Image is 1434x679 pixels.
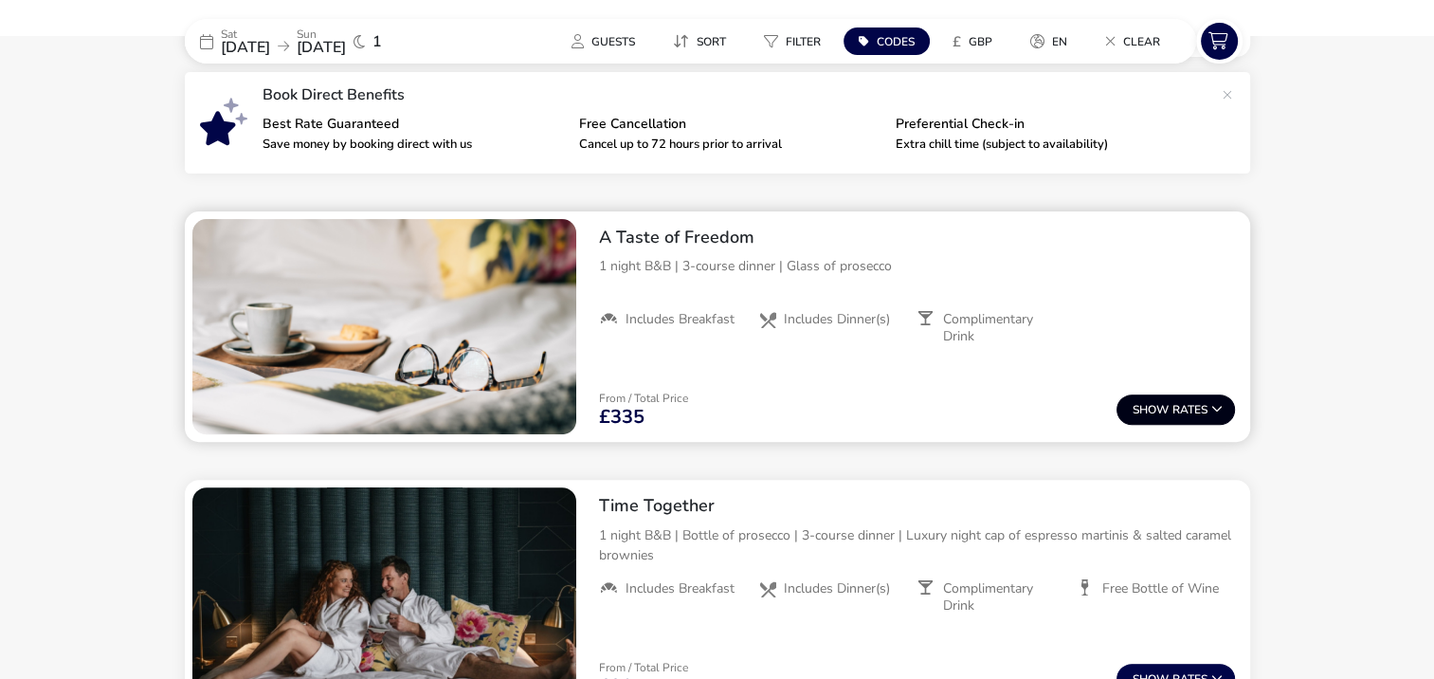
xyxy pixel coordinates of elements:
button: en [1015,28,1082,55]
span: Includes Breakfast [626,311,735,328]
button: Filter [749,28,836,55]
swiper-slide: 1 / 1 [192,219,576,435]
p: Extra chill time (subject to availability) [896,138,1197,151]
button: £GBP [937,28,1007,55]
span: Clear [1123,34,1160,49]
naf-pibe-menu-bar-item: Sort [658,28,749,55]
button: Guests [556,28,650,55]
span: Includes Breakfast [626,580,735,597]
span: Show [1133,404,1172,416]
p: Preferential Check-in [896,118,1197,131]
button: Clear [1090,28,1175,55]
p: Cancel up to 72 hours prior to arrival [579,138,880,151]
span: Free Bottle of Wine [1102,580,1219,597]
span: en [1052,34,1067,49]
span: Complimentary Drink [943,580,1061,615]
naf-pibe-menu-bar-item: en [1015,28,1090,55]
p: From / Total Price [599,393,688,404]
p: 1 night B&B | Bottle of prosecco | 3-course dinner | Luxury night cap of espresso martinis & salt... [599,525,1235,565]
span: £335 [599,408,644,427]
div: Time Together1 night B&B | Bottle of prosecco | 3-course dinner | Luxury night cap of espresso ma... [584,480,1250,630]
span: [DATE] [297,37,346,58]
span: Sort [697,34,726,49]
span: Guests [591,34,635,49]
button: ShowRates [1116,395,1235,425]
p: Book Direct Benefits [263,87,1212,102]
p: Best Rate Guaranteed [263,118,564,131]
h2: A Taste of Freedom [599,227,1235,248]
span: 1 [372,34,382,49]
naf-pibe-menu-bar-item: Codes [844,28,937,55]
p: Sat [221,28,270,40]
p: Sun [297,28,346,40]
span: GBP [969,34,992,49]
button: Sort [658,28,741,55]
i: £ [953,32,961,51]
span: Codes [877,34,915,49]
p: Save money by booking direct with us [263,138,564,151]
h2: Time Together [599,495,1235,517]
div: A Taste of Freedom1 night B&B | 3-course dinner | Glass of proseccoIncludes BreakfastIncludes Din... [584,211,1250,361]
span: Filter [786,34,821,49]
p: From / Total Price [599,662,688,673]
span: Complimentary Drink [943,311,1061,345]
div: Sat[DATE]Sun[DATE]1 [185,19,469,64]
button: Codes [844,28,930,55]
p: Free Cancellation [579,118,880,131]
p: 1 night B&B | 3-course dinner | Glass of prosecco [599,256,1235,276]
span: Includes Dinner(s) [784,580,890,597]
span: Includes Dinner(s) [784,311,890,328]
span: [DATE] [221,37,270,58]
naf-pibe-menu-bar-item: £GBP [937,28,1015,55]
naf-pibe-menu-bar-item: Clear [1090,28,1183,55]
naf-pibe-menu-bar-item: Filter [749,28,844,55]
naf-pibe-menu-bar-item: Guests [556,28,658,55]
